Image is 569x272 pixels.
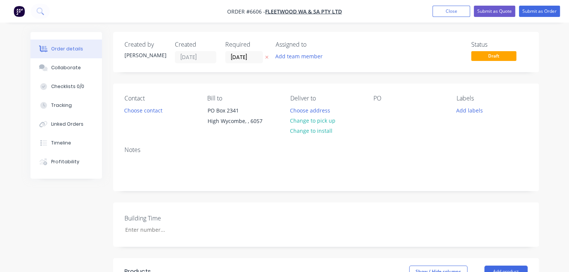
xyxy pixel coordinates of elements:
[208,116,270,126] div: High Wycombe, , 6057
[51,121,83,128] div: Linked Orders
[30,134,102,152] button: Timeline
[124,95,196,102] div: Contact
[207,95,278,102] div: Bill to
[51,83,84,90] div: Checklists 0/0
[120,105,166,115] button: Choose contact
[208,105,270,116] div: PO Box 2341
[471,41,528,48] div: Status
[286,105,334,115] button: Choose address
[30,152,102,171] button: Profitability
[432,6,470,17] button: Close
[51,46,83,52] div: Order details
[51,64,81,71] div: Collaborate
[276,51,327,61] button: Add team member
[30,40,102,58] button: Order details
[30,115,102,134] button: Linked Orders
[30,77,102,96] button: Checklists 0/0
[30,58,102,77] button: Collaborate
[51,158,79,165] div: Profitability
[175,41,216,48] div: Created
[519,6,560,17] button: Submit as Order
[30,96,102,115] button: Tracking
[471,51,516,61] span: Draft
[286,126,337,136] button: Change to install
[276,41,351,48] div: Assigned to
[373,95,445,102] div: PO
[286,115,340,126] button: Change to pick up
[227,8,265,15] span: Order #6606 -
[474,6,515,17] button: Submit as Quote
[290,95,361,102] div: Deliver to
[124,146,528,153] div: Notes
[124,51,166,59] div: [PERSON_NAME]
[51,102,72,109] div: Tracking
[124,41,166,48] div: Created by
[51,140,71,146] div: Timeline
[119,224,218,236] input: Enter number...
[201,105,276,129] div: PO Box 2341High Wycombe, , 6057
[271,51,326,61] button: Add team member
[265,8,342,15] a: Fleetwood WA & SA Pty Ltd
[124,214,218,223] label: Building Time
[452,105,487,115] button: Add labels
[457,95,528,102] div: Labels
[14,6,25,17] img: Factory
[225,41,267,48] div: Required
